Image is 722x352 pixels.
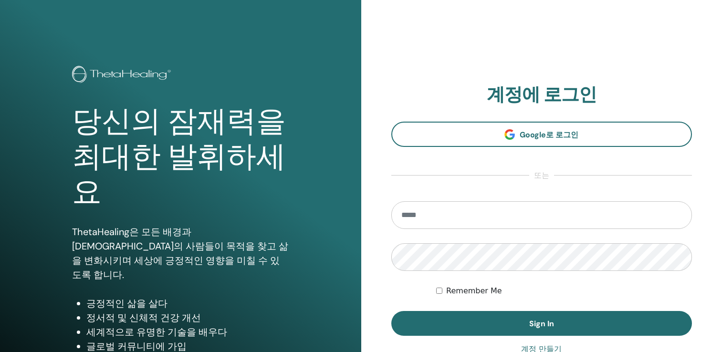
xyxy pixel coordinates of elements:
[391,84,692,106] h2: 계정에 로그인
[529,319,554,329] span: Sign In
[436,285,692,297] div: Keep me authenticated indefinitely or until I manually logout
[391,311,692,336] button: Sign In
[86,296,289,311] li: 긍정적인 삶을 살다
[86,325,289,339] li: 세계적으로 유명한 기술을 배우다
[86,311,289,325] li: 정서적 및 신체적 건강 개선
[391,122,692,147] a: Google로 로그인
[72,225,289,282] p: ThetaHealing은 모든 배경과 [DEMOGRAPHIC_DATA]의 사람들이 목적을 찾고 삶을 변화시키며 세상에 긍정적인 영향을 미칠 수 있도록 합니다.
[446,285,502,297] label: Remember Me
[529,170,554,181] span: 또는
[72,104,289,210] h1: 당신의 잠재력을 최대한 발휘하세요
[520,130,578,140] span: Google로 로그인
